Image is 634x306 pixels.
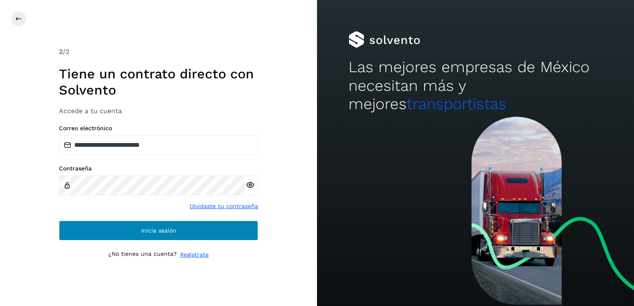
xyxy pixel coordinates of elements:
label: Correo electrónico [59,125,258,132]
p: ¿No tienes una cuenta? [108,250,177,259]
span: 2 [59,48,63,56]
h2: Las mejores empresas de México necesitan más y mejores [349,58,602,113]
a: Regístrate [180,250,209,259]
label: Contraseña [59,165,258,172]
span: transportistas [407,95,506,113]
span: Inicia sesión [141,228,176,233]
button: Inicia sesión [59,221,258,240]
div: /2 [59,47,258,57]
a: Olvidaste tu contraseña [190,202,258,211]
h1: Tiene un contrato directo con Solvento [59,66,258,98]
h3: Accede a tu cuenta [59,107,258,115]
